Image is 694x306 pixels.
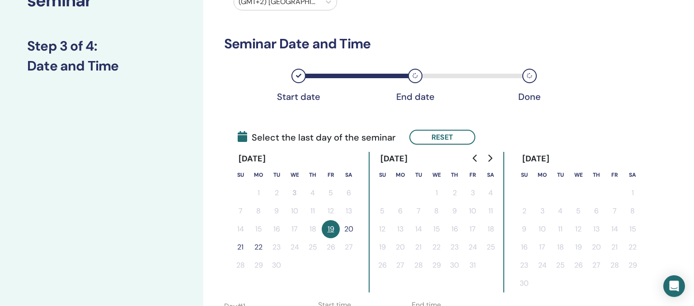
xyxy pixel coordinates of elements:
button: 18 [304,220,322,238]
button: 1 [427,184,445,202]
button: 20 [340,220,358,238]
button: 10 [464,202,482,220]
th: Thursday [304,166,322,184]
button: 18 [551,238,569,256]
button: 20 [391,238,409,256]
button: 21 [605,238,624,256]
button: 2 [515,202,533,220]
th: Thursday [445,166,464,184]
button: 28 [231,256,249,274]
button: 23 [515,256,533,274]
button: 15 [624,220,642,238]
button: 5 [373,202,391,220]
button: 6 [587,202,605,220]
button: 10 [533,220,551,238]
button: 16 [267,220,286,238]
button: 24 [464,238,482,256]
button: 17 [286,220,304,238]
button: 30 [445,256,464,274]
div: Start date [276,91,321,102]
button: 1 [624,184,642,202]
th: Wednesday [286,166,304,184]
th: Tuesday [267,166,286,184]
button: 14 [231,220,249,238]
th: Saturday [340,166,358,184]
button: 9 [515,220,533,238]
button: 26 [373,256,391,274]
th: Saturday [482,166,500,184]
button: 21 [409,238,427,256]
button: 29 [249,256,267,274]
button: 22 [624,238,642,256]
button: 19 [373,238,391,256]
button: 5 [322,184,340,202]
th: Friday [605,166,624,184]
th: Monday [533,166,551,184]
button: 17 [464,220,482,238]
button: 8 [624,202,642,220]
h3: Step 3 of 4 : [27,38,176,54]
button: 12 [322,202,340,220]
div: [DATE] [231,152,273,166]
button: 27 [587,256,605,274]
button: 15 [249,220,267,238]
button: 7 [605,202,624,220]
button: 8 [249,202,267,220]
button: 9 [445,202,464,220]
button: 12 [569,220,587,238]
button: 4 [304,184,322,202]
button: 16 [445,220,464,238]
button: Go to previous month [468,149,483,167]
th: Monday [391,166,409,184]
button: 6 [391,202,409,220]
button: 4 [482,184,500,202]
button: 11 [551,220,569,238]
button: 9 [267,202,286,220]
button: 25 [304,238,322,256]
button: 3 [286,184,304,202]
button: 28 [605,256,624,274]
div: End date [393,91,438,102]
th: Saturday [624,166,642,184]
button: 14 [605,220,624,238]
button: 31 [464,256,482,274]
button: 6 [340,184,358,202]
button: 23 [267,238,286,256]
button: Reset [409,130,475,145]
button: Go to next month [483,149,497,167]
button: 10 [286,202,304,220]
th: Monday [249,166,267,184]
button: 29 [624,256,642,274]
button: 13 [340,202,358,220]
button: 11 [304,202,322,220]
button: 19 [322,220,340,238]
th: Tuesday [551,166,569,184]
button: 21 [231,238,249,256]
th: Wednesday [427,166,445,184]
div: [DATE] [515,152,557,166]
button: 17 [533,238,551,256]
button: 11 [482,202,500,220]
button: 1 [249,184,267,202]
button: 22 [249,238,267,256]
button: 30 [515,274,533,292]
th: Friday [322,166,340,184]
button: 2 [267,184,286,202]
button: 27 [340,238,358,256]
button: 25 [482,238,500,256]
button: 26 [569,256,587,274]
button: 16 [515,238,533,256]
div: [DATE] [373,152,415,166]
button: 18 [482,220,500,238]
button: 13 [587,220,605,238]
button: 24 [533,256,551,274]
button: 23 [445,238,464,256]
button: 24 [286,238,304,256]
h3: Seminar Date and Time [224,36,586,52]
button: 30 [267,256,286,274]
th: Friday [464,166,482,184]
h3: Date and Time [27,58,176,74]
button: 7 [231,202,249,220]
button: 20 [587,238,605,256]
button: 5 [569,202,587,220]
